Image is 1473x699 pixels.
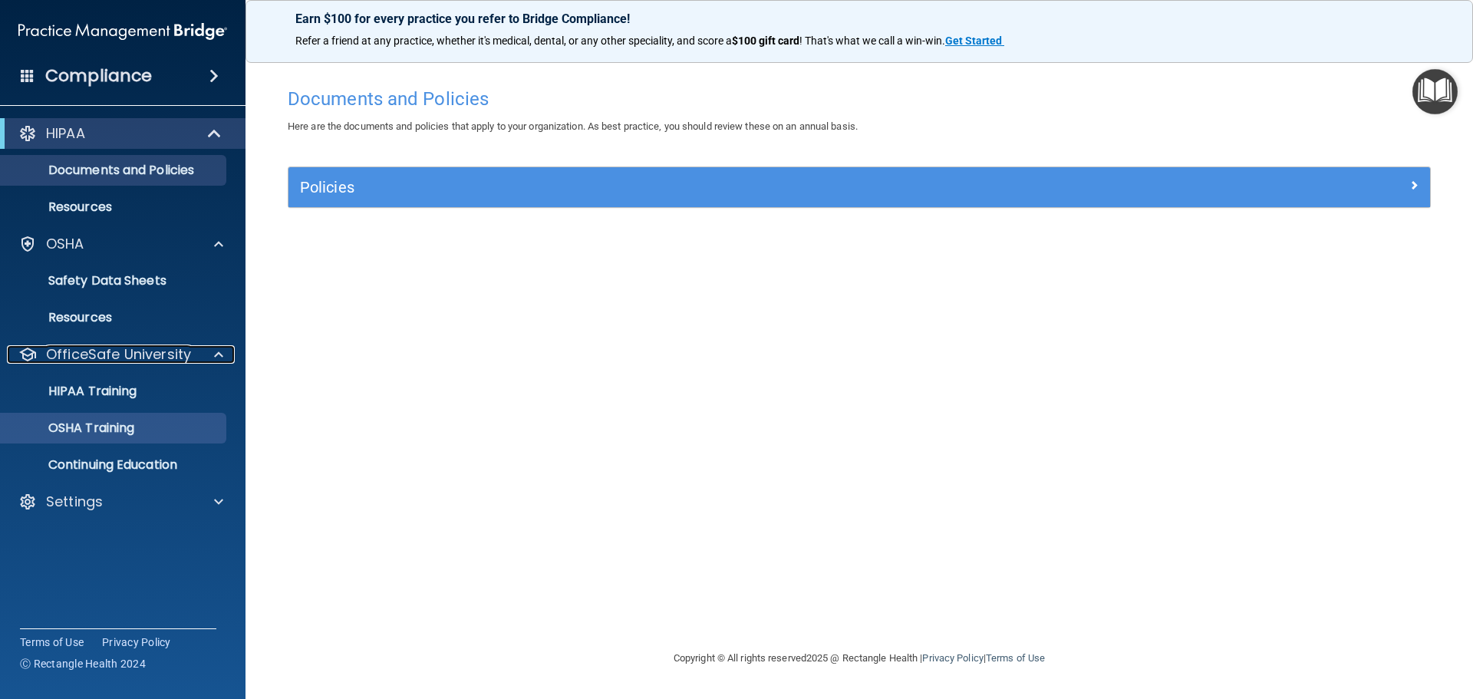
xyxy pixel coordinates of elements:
[10,273,219,289] p: Safety Data Sheets
[45,65,152,87] h4: Compliance
[732,35,799,47] strong: $100 gift card
[922,652,983,664] a: Privacy Policy
[18,345,223,364] a: OfficeSafe University
[579,634,1139,683] div: Copyright © All rights reserved 2025 @ Rectangle Health | |
[18,16,227,47] img: PMB logo
[945,35,1004,47] a: Get Started
[1412,69,1458,114] button: Open Resource Center
[10,457,219,473] p: Continuing Education
[102,635,171,650] a: Privacy Policy
[46,493,103,511] p: Settings
[46,345,191,364] p: OfficeSafe University
[10,310,219,325] p: Resources
[300,175,1419,199] a: Policies
[20,656,146,671] span: Ⓒ Rectangle Health 2024
[10,199,219,215] p: Resources
[10,420,134,436] p: OSHA Training
[295,12,1423,26] p: Earn $100 for every practice you refer to Bridge Compliance!
[288,120,858,132] span: Here are the documents and policies that apply to your organization. As best practice, you should...
[986,652,1045,664] a: Terms of Use
[295,35,732,47] span: Refer a friend at any practice, whether it's medical, dental, or any other speciality, and score a
[46,124,85,143] p: HIPAA
[799,35,945,47] span: ! That's what we call a win-win.
[18,235,223,253] a: OSHA
[300,179,1133,196] h5: Policies
[18,493,223,511] a: Settings
[288,89,1431,109] h4: Documents and Policies
[10,163,219,178] p: Documents and Policies
[20,635,84,650] a: Terms of Use
[10,384,137,399] p: HIPAA Training
[945,35,1002,47] strong: Get Started
[18,124,222,143] a: HIPAA
[46,235,84,253] p: OSHA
